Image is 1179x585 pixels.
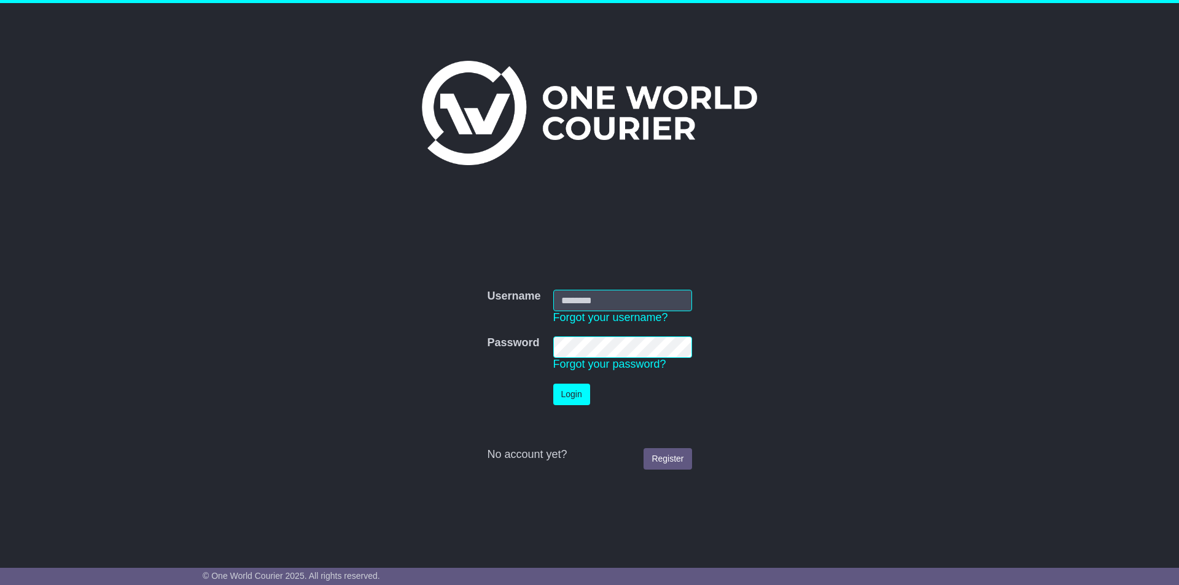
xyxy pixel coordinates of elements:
a: Forgot your password? [553,358,666,370]
button: Login [553,384,590,405]
a: Forgot your username? [553,311,668,323]
div: No account yet? [487,448,691,462]
img: One World [422,61,757,165]
a: Register [644,448,691,470]
label: Username [487,290,540,303]
label: Password [487,336,539,350]
span: © One World Courier 2025. All rights reserved. [203,571,380,581]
